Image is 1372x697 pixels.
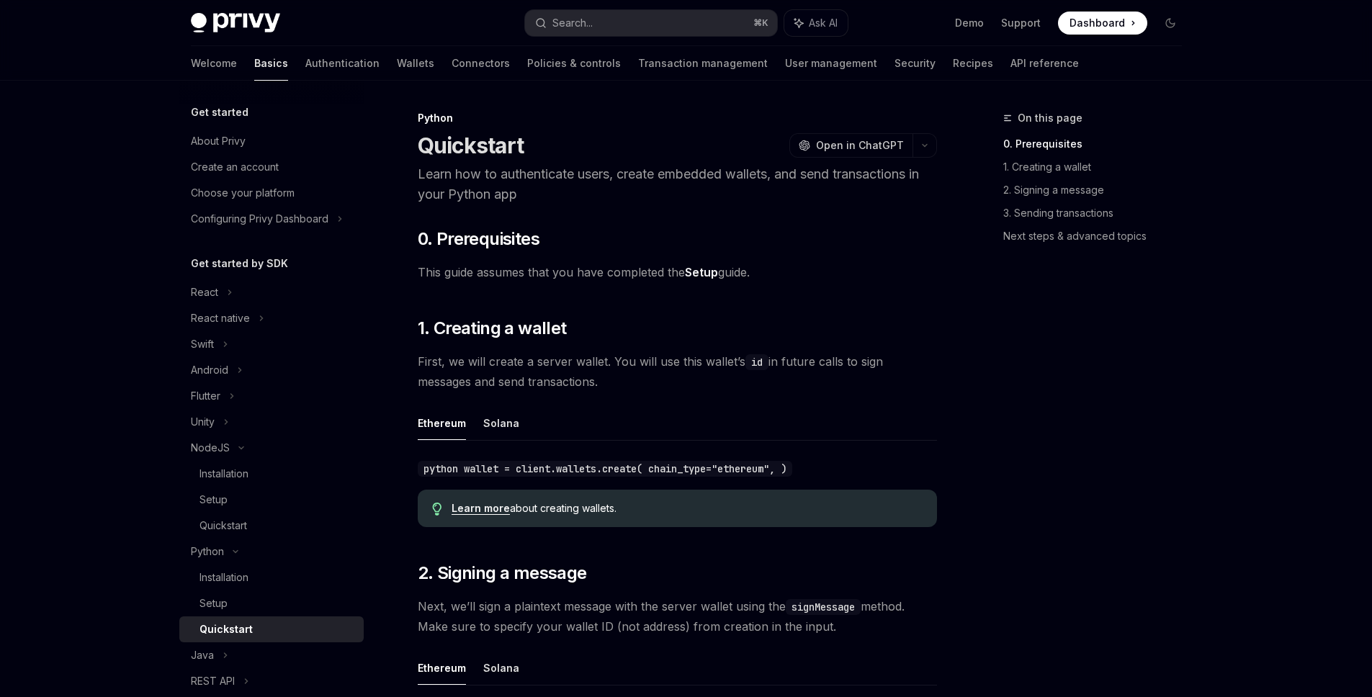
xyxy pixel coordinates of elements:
div: Flutter [191,387,220,405]
a: Create an account [179,154,364,180]
a: Installation [179,565,364,590]
span: 1. Creating a wallet [418,317,567,340]
div: Installation [199,465,248,482]
a: Welcome [191,46,237,81]
span: First, we will create a server wallet. You will use this wallet’s in future calls to sign message... [418,351,937,392]
h1: Quickstart [418,132,524,158]
div: REST API [191,673,235,690]
a: Setup [179,590,364,616]
a: Policies & controls [527,46,621,81]
span: ⌘ K [753,17,768,29]
a: Transaction management [638,46,768,81]
button: Search...⌘K [525,10,777,36]
a: Installation [179,461,364,487]
a: User management [785,46,877,81]
a: Setup [685,265,718,280]
a: 3. Sending transactions [1003,202,1193,225]
a: Dashboard [1058,12,1147,35]
button: Ask AI [784,10,848,36]
div: Setup [199,491,228,508]
div: About Privy [191,132,246,150]
div: Python [191,543,224,560]
code: python wallet = client.wallets.create( chain_type="ethereum", ) [418,461,792,477]
span: This guide assumes that you have completed the guide. [418,262,937,282]
div: Python [418,111,937,125]
span: Dashboard [1070,16,1125,30]
button: Ethereum [418,406,466,440]
a: Support [1001,16,1041,30]
a: Quickstart [179,513,364,539]
span: Ask AI [809,16,838,30]
span: Next, we’ll sign a plaintext message with the server wallet using the method. Make sure to specif... [418,596,937,637]
div: Setup [199,595,228,612]
svg: Tip [432,503,442,516]
div: Configuring Privy Dashboard [191,210,328,228]
a: Authentication [305,46,380,81]
button: Ethereum [418,651,466,685]
a: 1. Creating a wallet [1003,156,1193,179]
span: 2. Signing a message [418,562,587,585]
div: Choose your platform [191,184,295,202]
a: Next steps & advanced topics [1003,225,1193,248]
div: Java [191,647,214,664]
code: signMessage [786,599,861,615]
span: Open in ChatGPT [816,138,904,153]
h5: Get started [191,104,248,121]
div: Unity [191,413,215,431]
span: On this page [1018,109,1082,127]
a: Setup [179,487,364,513]
a: Choose your platform [179,180,364,206]
div: Installation [199,569,248,586]
div: React native [191,310,250,327]
a: API reference [1010,46,1079,81]
div: Quickstart [199,621,253,638]
div: Search... [552,14,593,32]
p: Learn how to authenticate users, create embedded wallets, and send transactions in your Python app [418,164,937,204]
code: id [745,354,768,370]
button: Solana [483,406,519,440]
button: Toggle dark mode [1159,12,1182,35]
button: Open in ChatGPT [789,133,913,158]
div: React [191,284,218,301]
div: Swift [191,336,214,353]
img: dark logo [191,13,280,33]
div: Create an account [191,158,279,176]
a: 0. Prerequisites [1003,132,1193,156]
span: 0. Prerequisites [418,228,539,251]
button: Solana [483,651,519,685]
a: Recipes [953,46,993,81]
a: About Privy [179,128,364,154]
a: Basics [254,46,288,81]
a: 2. Signing a message [1003,179,1193,202]
h5: Get started by SDK [191,255,288,272]
a: Wallets [397,46,434,81]
a: Quickstart [179,616,364,642]
a: Connectors [452,46,510,81]
div: Android [191,361,228,379]
a: Learn more [452,502,510,515]
a: Demo [955,16,984,30]
div: Quickstart [199,517,247,534]
div: about creating wallets. [452,501,922,516]
a: Security [895,46,936,81]
div: NodeJS [191,439,230,457]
